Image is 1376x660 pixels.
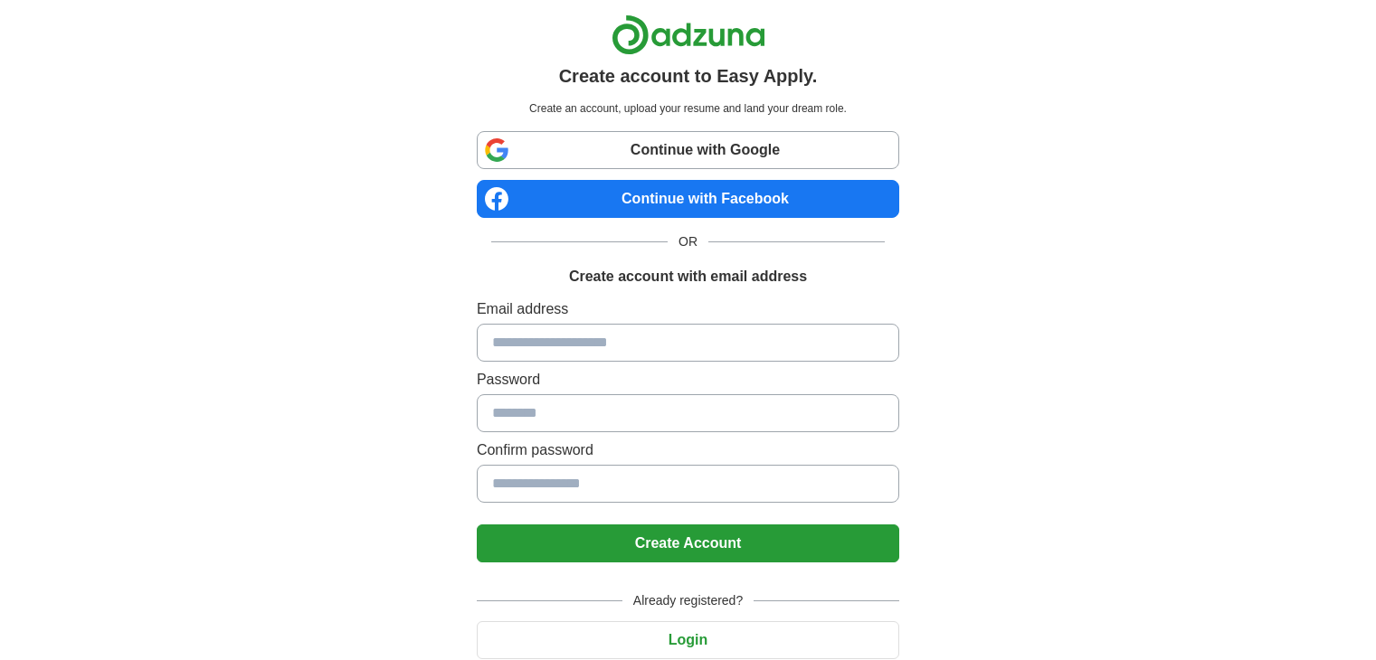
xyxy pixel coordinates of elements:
span: Already registered? [622,591,754,610]
a: Login [477,632,899,647]
label: Password [477,369,899,391]
label: Email address [477,298,899,320]
button: Create Account [477,524,899,562]
button: Login [477,621,899,659]
p: Create an account, upload your resume and land your dream role. [480,100,896,117]
img: Adzuna logo [612,14,765,55]
a: Continue with Facebook [477,180,899,218]
label: Confirm password [477,439,899,461]
h1: Create account with email address [569,266,807,288]
h1: Create account to Easy Apply. [559,62,818,90]
a: Continue with Google [477,131,899,169]
span: OR [668,232,708,251]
